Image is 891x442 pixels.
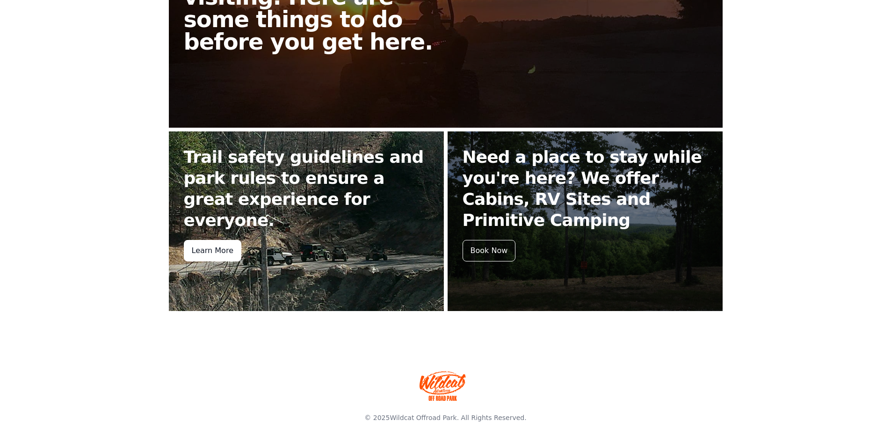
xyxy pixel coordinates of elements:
span: © 2025 . All Rights Reserved. [364,414,526,421]
img: Wildcat Offroad park [420,371,466,401]
h2: Trail safety guidelines and park rules to ensure a great experience for everyone. [184,146,429,231]
div: Book Now [463,240,516,261]
a: Wildcat Offroad Park [390,414,456,421]
h2: Need a place to stay while you're here? We offer Cabins, RV Sites and Primitive Camping [463,146,708,231]
a: Need a place to stay while you're here? We offer Cabins, RV Sites and Primitive Camping Book Now [448,131,723,311]
a: Trail safety guidelines and park rules to ensure a great experience for everyone. Learn More [169,131,444,311]
div: Learn More [184,240,241,261]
